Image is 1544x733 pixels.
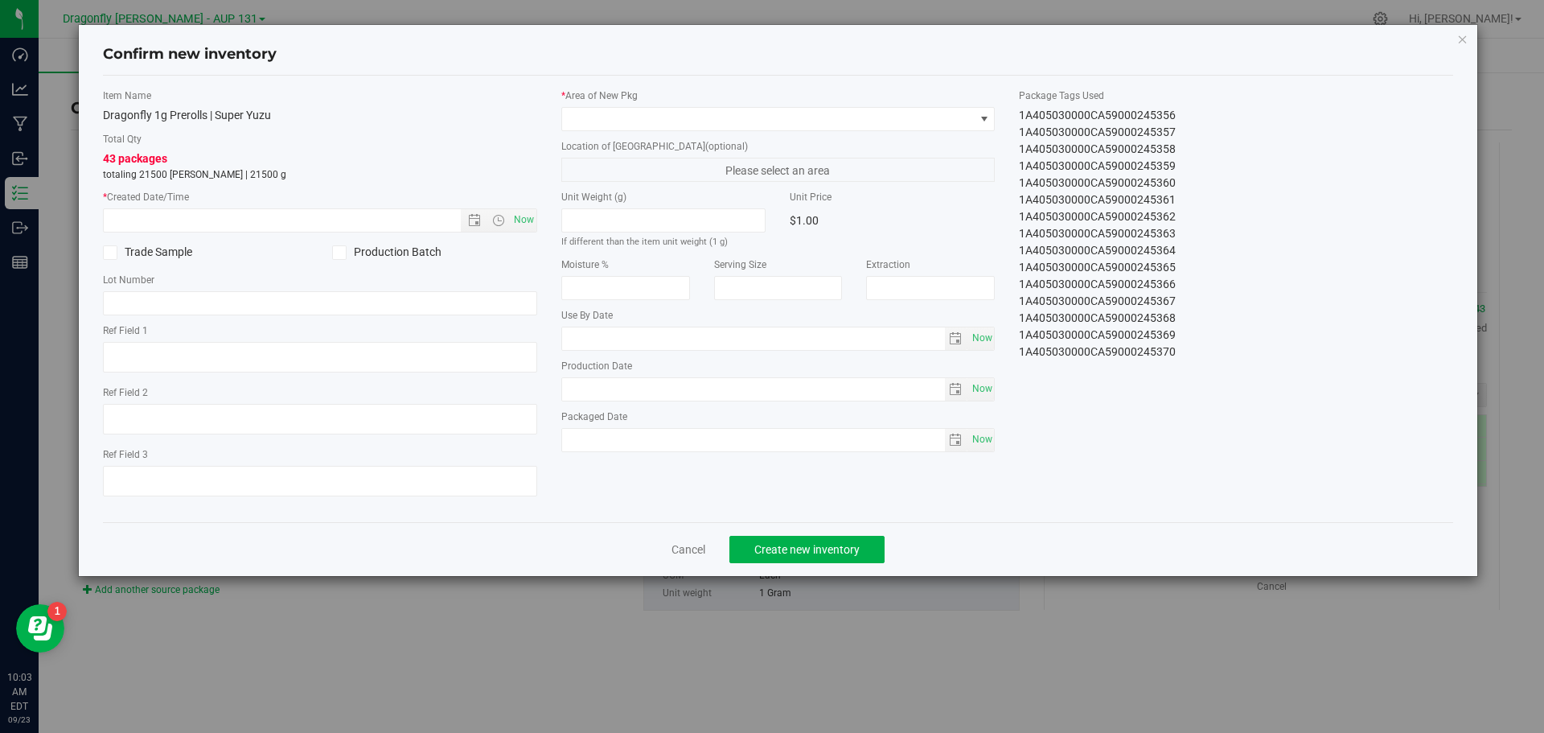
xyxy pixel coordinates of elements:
[866,257,995,272] label: Extraction
[967,378,994,401] span: select
[1019,107,1453,124] div: 1A405030000CA59000245356
[16,604,64,653] iframe: Resource center
[671,542,705,558] a: Cancel
[561,158,996,182] span: Please select an area
[1019,124,1453,141] div: 1A405030000CA59000245357
[1019,208,1453,225] div: 1A405030000CA59000245362
[103,107,537,124] div: Dragonfly 1g Prerolls | Super Yuzu
[705,141,748,152] span: (optional)
[561,89,996,103] label: Area of New Pkg
[103,167,537,182] p: totaling 21500 [PERSON_NAME] | 21500 g
[1019,293,1453,310] div: 1A405030000CA59000245367
[484,214,511,227] span: Open the time view
[561,237,728,247] small: If different than the item unit weight (1 g)
[561,308,996,323] label: Use By Date
[510,208,537,232] span: Set Current date
[1019,175,1453,191] div: 1A405030000CA59000245360
[968,428,996,451] span: Set Current date
[968,377,996,401] span: Set Current date
[103,244,308,261] label: Trade Sample
[561,410,996,424] label: Packaged Date
[1019,344,1453,360] div: 1A405030000CA59000245370
[1019,327,1453,344] div: 1A405030000CA59000245369
[714,257,843,272] label: Serving Size
[945,327,968,350] span: select
[561,190,766,204] label: Unit Weight (g)
[754,543,860,556] span: Create new inventory
[461,214,488,227] span: Open the date view
[103,447,537,462] label: Ref Field 3
[561,139,996,154] label: Location of [GEOGRAPHIC_DATA]
[1019,141,1453,158] div: 1A405030000CA59000245358
[103,89,537,103] label: Item Name
[967,327,994,350] span: select
[945,429,968,451] span: select
[47,602,67,621] iframe: Resource center unread badge
[103,152,167,165] span: 43 packages
[103,44,277,65] h4: Confirm new inventory
[332,244,537,261] label: Production Batch
[103,190,537,204] label: Created Date/Time
[561,257,690,272] label: Moisture %
[103,385,537,400] label: Ref Field 2
[103,323,537,338] label: Ref Field 1
[1019,191,1453,208] div: 1A405030000CA59000245361
[103,132,537,146] label: Total Qty
[1019,310,1453,327] div: 1A405030000CA59000245368
[1019,242,1453,259] div: 1A405030000CA59000245364
[1019,276,1453,293] div: 1A405030000CA59000245366
[968,327,996,350] span: Set Current date
[1019,89,1453,103] label: Package Tags Used
[790,208,995,233] div: $1.00
[1019,158,1453,175] div: 1A405030000CA59000245359
[729,536,885,563] button: Create new inventory
[1019,259,1453,276] div: 1A405030000CA59000245365
[790,190,995,204] label: Unit Price
[103,273,537,287] label: Lot Number
[945,378,968,401] span: select
[1019,225,1453,242] div: 1A405030000CA59000245363
[561,359,996,373] label: Production Date
[967,429,994,451] span: select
